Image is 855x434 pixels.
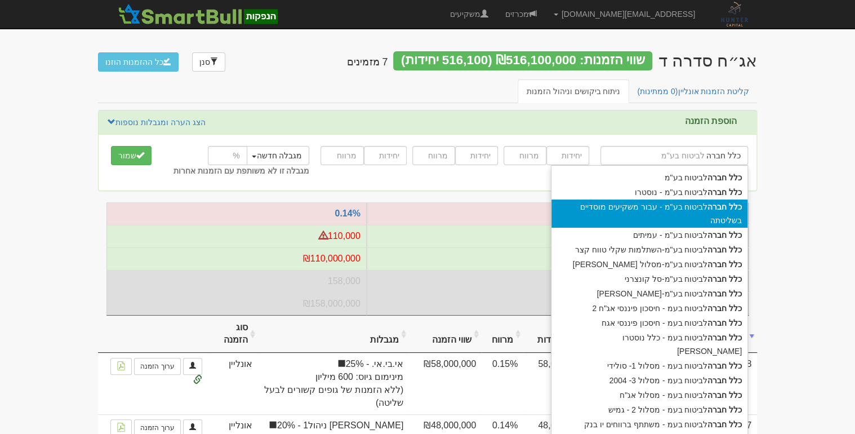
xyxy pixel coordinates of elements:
strong: חברה [707,231,727,240]
button: כל ההזמנות הוזנו [98,52,179,72]
div: לביטוח בעמ - מסלול 2 - גמיש [551,402,747,417]
label: מגבלה זו לא משותפת עם הזמנות אחרות [173,165,309,176]
strong: חברה [707,245,727,254]
strong: כלל [729,202,742,211]
a: קליטת הזמנות אונליין(0 ממתינות) [628,79,758,103]
td: סה״כ תמורה [106,293,367,315]
td: יחידות אפקטיבי [367,225,627,247]
strong: חברה [707,188,727,197]
th: סוג הזמנה: activate to sort column ascending [208,316,257,353]
strong: כלל [729,361,742,370]
div: לביטוח בעמ - מסלול 3- 2004 [551,373,747,388]
div: לביטוח בע"מ-[PERSON_NAME] [551,286,747,301]
strong: כלל [729,231,742,240]
button: שמור [111,146,152,165]
strong: כלל [729,391,742,400]
div: לביטוח בע"מ - עבור משקיעים מוסדיים בשליטתה [551,200,747,228]
td: 0.15% [482,353,523,414]
input: יחידות [364,146,407,165]
div: אביעד פיקדונות בע"מ - אג״ח (סדרה ד) - הנפקה לציבור [658,51,757,70]
div: לביטוח בע"מ - נוסטרו [551,185,747,200]
strong: חברה [707,202,727,211]
strong: כלל [729,420,742,429]
input: יחידות [455,146,498,165]
strong: חברה [707,376,727,385]
div: לביטוח בע"מ-סל קונצרני [551,272,747,286]
div: לביטוח בע"מ [551,170,747,185]
div: לביטוח בע"מ - עמיתים [551,228,747,242]
input: מרווח [504,146,546,165]
strong: כלל [729,405,742,414]
strong: חברה [707,405,727,414]
td: סה״כ יחידות [367,270,627,293]
td: תמורה אפקטיבית [106,247,367,270]
strong: חברה [707,304,727,313]
input: יחידות [546,146,589,165]
div: לביטוח בעמ - חיסכון פיננסי אגח [551,316,747,330]
strong: כלל [729,304,742,313]
label: הוספת הזמנה [685,116,737,126]
span: (0 ממתינות) [637,87,678,96]
strong: חברה [707,260,727,269]
img: pdf-file-icon.png [117,361,126,370]
a: סנן [192,52,225,72]
a: ניתוח ביקושים וניהול הזמנות [518,79,630,103]
button: מגבלה חדשה [244,146,309,165]
td: יחידות אפקטיבי [106,225,367,247]
td: 58,000 [523,353,571,414]
input: שם גוף [600,146,748,165]
strong: כלל [729,260,742,269]
strong: חברה [707,289,727,298]
th: יחידות: activate to sort column ascending [523,316,571,353]
div: לביטוח בעמ - חיסכון פיננסי אג"ח 2 [551,301,747,316]
strong: כלל [729,333,742,342]
strong: חברה [707,333,727,342]
td: תמורה אפקטיבית [367,247,627,270]
strong: חברה [707,274,727,284]
strong: חברה [707,361,727,370]
div: לביטוח בע"מ-השתלמות שקלי טווח קצר [551,242,747,257]
div: לביטוח בעמ - משתתף ברווחים יו בנק [551,417,747,432]
td: ₪58,000,000 [409,353,482,414]
div: לביטוח בעמ - מסלול אג"ח [551,388,747,402]
th: שווי הזמנה: activate to sort column ascending [409,316,482,353]
div: לביטוח בעמ - כלל נוסטרו [PERSON_NAME] [551,330,747,358]
img: SmartBull Logo [115,3,280,25]
strong: כלל [729,173,742,182]
span: מינימום גיוס: 600 מיליון [264,371,404,384]
strong: חברה [707,173,727,182]
th: מגבלות: activate to sort column ascending [258,316,409,353]
div: שווי הזמנות: ₪516,100,000 (516,100 יחידות) [393,51,652,70]
strong: חברה [707,420,727,429]
span: [PERSON_NAME] ניהול1 - 20% [264,419,404,432]
input: מרווח [320,146,363,165]
strong: חברה [707,391,727,400]
input: % [208,146,247,165]
a: הצג הערה ומגבלות נוספות [107,116,206,129]
th: מרווח: activate to sort column ascending [482,316,523,353]
div: לביטוח בעמ - מסלול 1- סולידי [551,358,747,373]
a: 0.14% [335,209,360,218]
td: סה״כ יחידות [106,270,367,293]
div: לביטוח בע"מ-מסלול [PERSON_NAME] [551,257,747,272]
img: pdf-file-icon.png [117,423,126,432]
strong: כלל [729,188,742,197]
strong: כלל [729,274,742,284]
strong: כלל [729,318,742,327]
a: ערוך הזמנה [134,358,180,375]
strong: כלל [729,245,742,254]
strong: כלל [729,289,742,298]
td: אונליין [208,353,257,414]
span: אי.בי.אי. - 25% [264,358,404,371]
h4: 7 מזמינים [347,57,388,68]
strong: כלל [729,376,742,385]
input: מרווח [412,146,455,165]
td: סה״כ תמורה [367,293,627,315]
strong: חברה [707,318,727,327]
span: (ללא הזמנות של גופים קשורים לבעל שליטה) [264,384,404,410]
